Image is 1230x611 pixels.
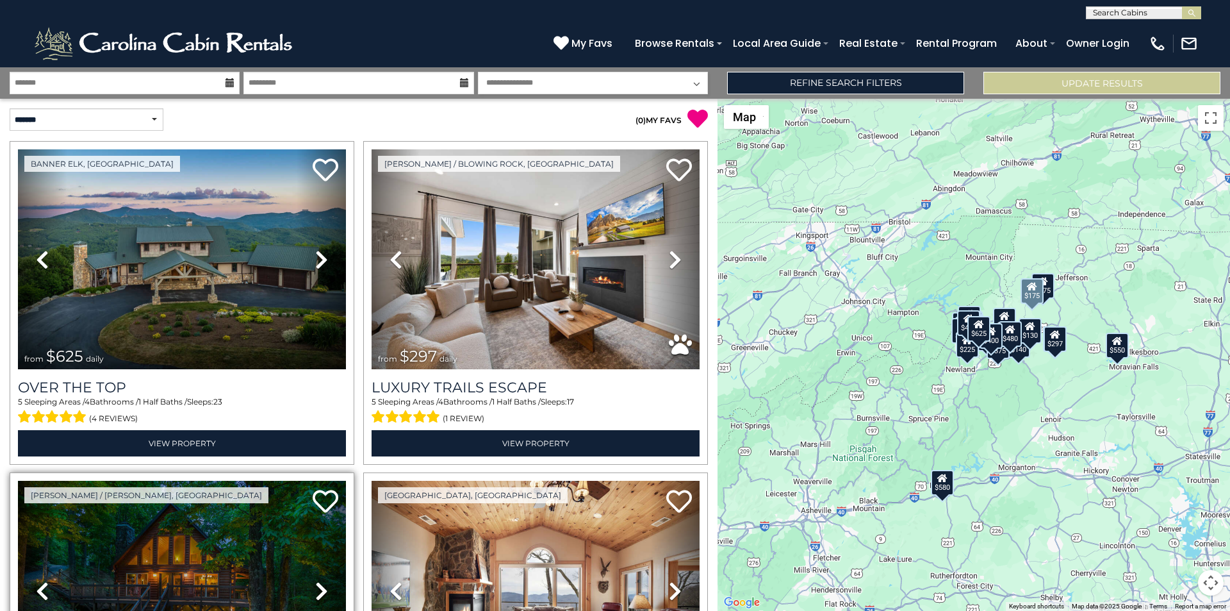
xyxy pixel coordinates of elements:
div: $225 [956,332,979,358]
span: 5 [18,397,22,406]
span: (1 review) [443,410,484,427]
span: 5 [372,397,376,406]
a: Open this area in Google Maps (opens a new window) [721,594,763,611]
span: daily [86,354,104,364]
div: $349 [993,308,1016,333]
a: Real Estate [833,32,904,54]
span: 1 Half Baths / [138,397,187,406]
a: Rental Program [910,32,1003,54]
a: Local Area Guide [726,32,827,54]
a: Add to favorites [313,157,338,185]
div: $125 [958,305,981,331]
img: White-1-2.png [32,24,298,63]
div: $297 [1044,326,1067,352]
a: View Property [372,430,700,456]
a: About [1009,32,1054,54]
div: Sleeping Areas / Bathrooms / Sleeps: [18,396,346,427]
img: thumbnail_167153549.jpeg [18,149,346,369]
span: Map data ©2025 Google [1072,603,1142,610]
a: Terms [1149,603,1167,610]
div: Sleeping Areas / Bathrooms / Sleeps: [372,396,700,427]
button: Toggle fullscreen view [1198,105,1224,131]
a: Luxury Trails Escape [372,379,700,396]
a: (0)MY FAVS [635,115,682,125]
div: $175 [1031,272,1054,298]
button: Change map style [724,105,769,129]
img: Google [721,594,763,611]
div: $130 [1019,318,1042,344]
div: $625 [967,316,990,342]
a: [PERSON_NAME] / Blowing Rock, [GEOGRAPHIC_DATA] [378,156,620,172]
span: from [24,354,44,364]
img: mail-regular-white.png [1180,35,1198,53]
div: $375 [987,333,1010,358]
span: 17 [567,397,574,406]
button: Map camera controls [1198,570,1224,596]
img: thumbnail_168695581.jpeg [372,149,700,369]
span: My Favs [571,35,612,51]
img: phone-regular-white.png [1149,35,1167,53]
a: Add to favorites [666,489,692,516]
a: [GEOGRAPHIC_DATA], [GEOGRAPHIC_DATA] [378,487,568,503]
span: 1 Half Baths / [492,397,541,406]
a: Add to favorites [666,157,692,185]
span: Map [733,110,756,124]
span: from [378,354,397,364]
div: $425 [957,310,980,335]
div: $550 [1106,332,1129,358]
div: $175 [1021,278,1044,304]
span: (4 reviews) [89,410,138,427]
a: Add to favorites [313,489,338,516]
div: $580 [931,469,954,495]
div: $140 [1007,331,1030,357]
span: $297 [400,347,437,365]
span: 23 [213,397,222,406]
div: $400 [980,322,1003,348]
a: View Property [18,430,346,456]
span: 4 [85,397,90,406]
button: Keyboard shortcuts [1009,602,1064,611]
span: ( ) [635,115,646,125]
span: 0 [638,115,643,125]
a: Browse Rentals [628,32,721,54]
div: $480 [999,321,1022,346]
a: Over The Top [18,379,346,396]
a: Report a map error [1175,603,1226,610]
a: Banner Elk, [GEOGRAPHIC_DATA] [24,156,180,172]
div: $230 [951,317,974,343]
a: Owner Login [1060,32,1136,54]
a: [PERSON_NAME] / [PERSON_NAME], [GEOGRAPHIC_DATA] [24,487,268,503]
span: 4 [438,397,443,406]
span: daily [439,354,457,364]
a: Refine Search Filters [727,72,964,94]
button: Update Results [983,72,1220,94]
a: My Favs [553,35,616,52]
span: $625 [46,347,83,365]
